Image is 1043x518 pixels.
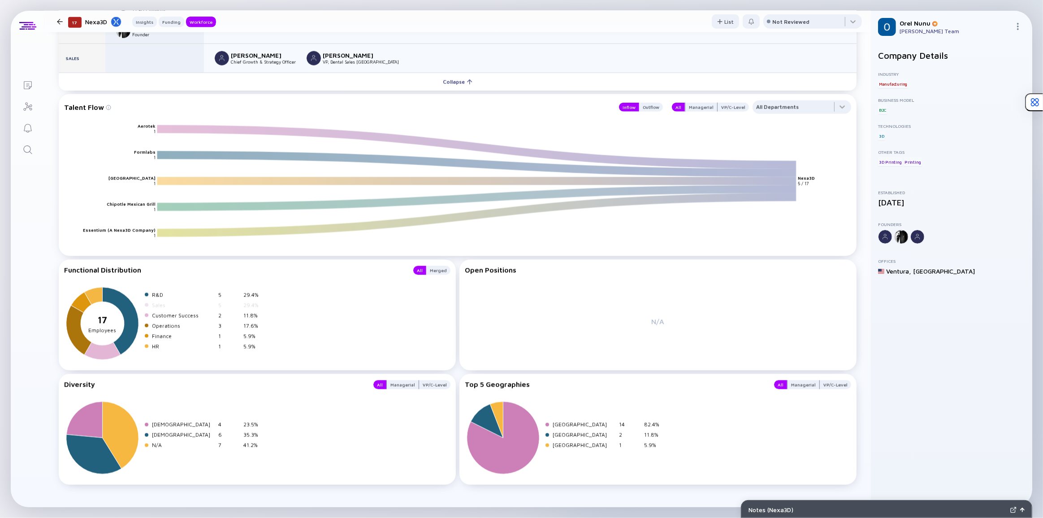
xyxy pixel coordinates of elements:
[159,17,184,27] button: Funding
[132,32,191,37] div: Founder
[152,322,215,329] div: Operations
[218,333,240,340] div: 1
[426,266,450,275] button: Merged
[718,103,749,112] button: VP/C-Level
[787,380,820,389] button: Managerial
[1020,508,1025,512] img: Open Notes
[215,51,229,65] img: Michele Marchesan picture
[243,343,265,350] div: 5.9%
[878,198,1025,207] div: [DATE]
[218,421,240,428] div: 4
[68,17,82,28] div: 17
[878,131,885,140] div: 3D
[218,343,240,350] div: 1
[218,442,240,448] div: 7
[152,312,215,319] div: Customer Success
[83,227,156,233] text: Essentium (A Nexa3D Company)
[878,222,1025,227] div: Founders
[373,380,386,389] div: All
[59,44,105,73] div: Sales
[243,302,265,309] div: 29.4%
[800,181,811,186] text: 5 / 17
[878,157,903,166] div: 3D Printing
[152,431,215,438] div: [DEMOGRAPHIC_DATA]
[619,431,641,438] div: 2
[243,333,265,340] div: 5.9%
[553,442,615,448] div: [GEOGRAPHIC_DATA]
[465,281,851,362] div: N/A
[878,123,1025,129] div: Technologies
[878,268,884,274] img: United States Flag
[152,292,215,298] div: R&D
[11,95,44,117] a: Investor Map
[243,292,265,298] div: 29.4%
[59,73,857,91] button: Collapse
[231,59,296,65] div: Chief Growth & Strategy Officer
[419,380,450,389] button: VP/C-Level
[672,103,685,112] button: All
[900,19,1011,27] div: Orel Nunu
[154,155,156,160] text: 1
[619,103,639,112] button: Inflow
[11,138,44,160] a: Search
[159,17,184,26] div: Funding
[772,18,809,25] div: Not Reviewed
[1014,23,1021,30] img: Menu
[218,431,240,438] div: 6
[913,267,975,275] div: [GEOGRAPHIC_DATA]
[644,442,666,448] div: 5.9%
[218,302,240,309] div: 5
[386,380,419,389] button: Managerial
[218,312,240,319] div: 2
[85,16,121,27] div: Nexa3D
[152,442,215,448] div: N/A
[1010,507,1017,513] img: Expand Notes
[231,52,290,59] div: [PERSON_NAME]
[886,267,911,275] div: Ventura ,
[152,343,215,350] div: HR
[132,17,157,27] button: Insights
[134,149,156,155] text: Formlabs
[820,380,851,389] button: VP/C-Level
[878,105,887,114] div: B2C
[878,50,1025,61] h2: Company Details
[878,71,1025,77] div: Industry
[465,266,851,274] div: Open Positions
[413,266,426,275] button: All
[154,207,156,212] text: 1
[218,322,240,329] div: 3
[64,266,404,275] div: Functional Distribution
[878,97,1025,103] div: Business Model
[243,431,265,438] div: 35.3%
[878,190,1025,195] div: Established
[152,302,215,309] div: Sales
[64,100,610,114] div: Talent Flow
[619,442,641,448] div: 1
[218,292,240,298] div: 5
[154,233,156,238] text: 1
[138,123,156,129] text: Aerotek
[878,18,896,36] img: Orel Profile Picture
[152,421,215,428] div: [DEMOGRAPHIC_DATA]
[639,103,663,112] button: Outflow
[878,79,908,88] div: Manufacturing
[108,175,156,181] text: [GEOGRAPHIC_DATA]
[243,442,265,448] div: 41.2%
[878,258,1025,264] div: Offices
[243,322,265,329] div: 17.6%
[644,431,666,438] div: 11.8%
[553,431,615,438] div: [GEOGRAPHIC_DATA]
[387,380,419,389] div: Managerial
[132,17,157,26] div: Insights
[788,380,819,389] div: Managerial
[644,421,666,428] div: 82.4%
[307,51,321,65] img: Peter Wilkinson picture
[323,59,399,65] div: VP, Dental Sales [GEOGRAPHIC_DATA]
[900,28,1011,35] div: [PERSON_NAME] Team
